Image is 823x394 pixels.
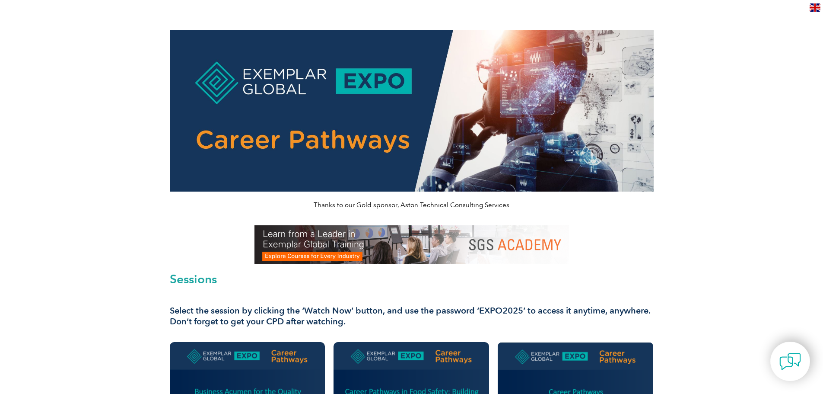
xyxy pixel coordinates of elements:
h2: Sessions [170,273,654,285]
img: contact-chat.png [779,351,801,372]
img: en [810,3,820,12]
p: Thanks to our Gold sponsor, Aston Technical Consulting Services [170,200,654,210]
img: SGS [254,225,569,264]
img: career pathways [170,30,654,192]
h3: Select the session by clicking the ‘Watch Now’ button, and use the password ‘EXPO2025’ to access ... [170,305,654,327]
